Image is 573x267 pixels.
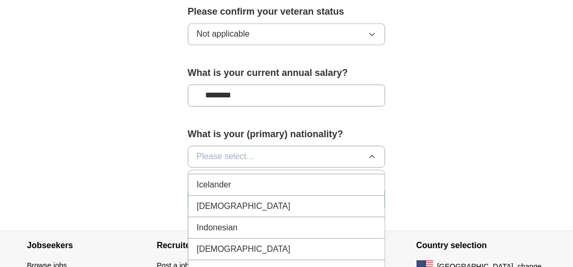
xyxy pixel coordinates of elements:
button: Please select... [188,146,386,168]
label: What is your current annual salary? [188,66,386,80]
span: [DEMOGRAPHIC_DATA] [197,243,290,255]
span: [DEMOGRAPHIC_DATA] [197,200,290,213]
button: Not applicable [188,23,386,45]
span: Not applicable [197,28,250,40]
span: Indonesian [197,221,238,234]
span: Please select... [197,150,254,163]
label: Please confirm your veteran status [188,5,386,19]
span: Icelander [197,179,231,191]
label: What is your (primary) nationality? [188,127,386,141]
h4: Country selection [417,231,546,260]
